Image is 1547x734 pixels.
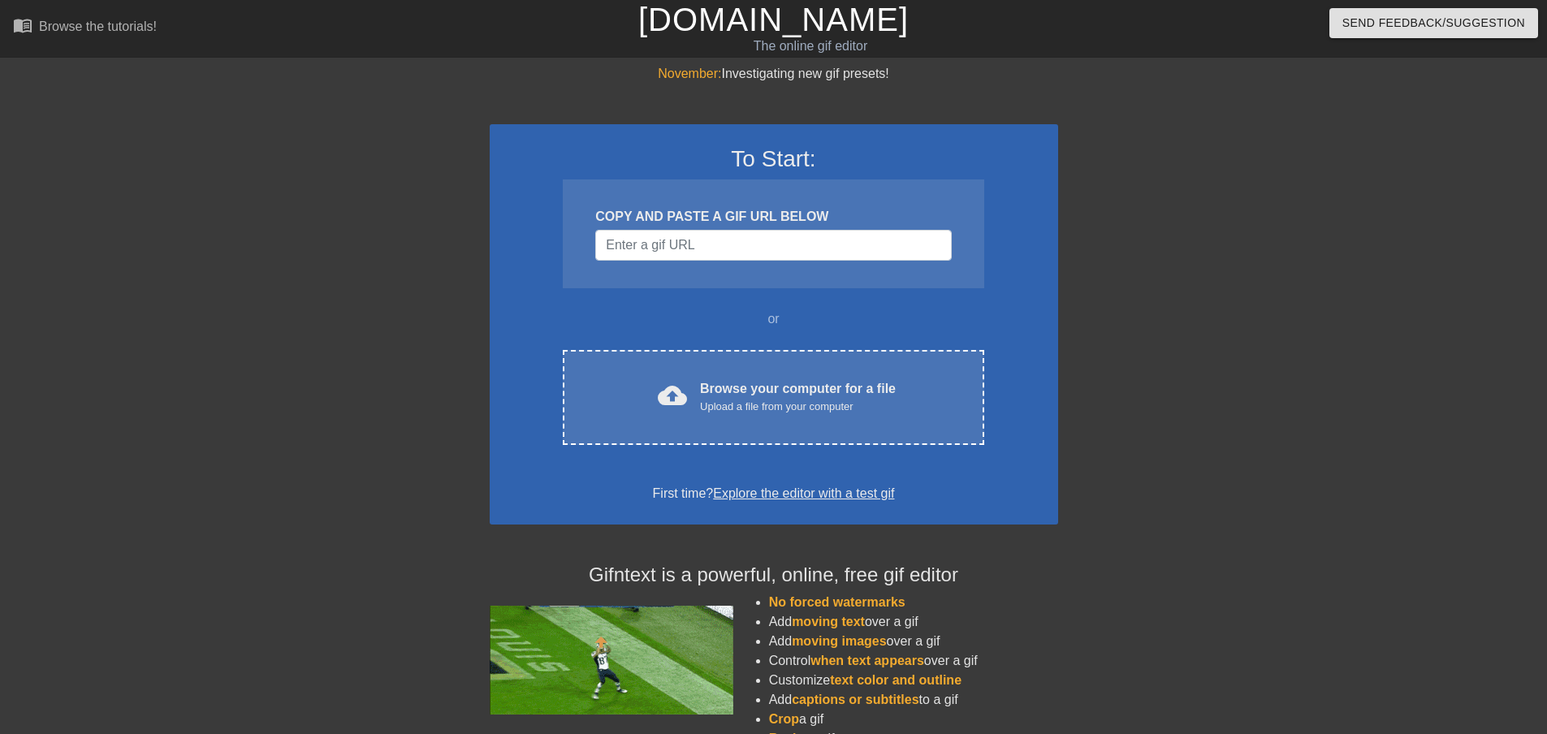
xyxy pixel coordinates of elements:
[490,606,733,715] img: football_small.gif
[769,632,1058,651] li: Add over a gif
[524,37,1097,56] div: The online gif editor
[769,651,1058,671] li: Control over a gif
[1342,13,1525,33] span: Send Feedback/Suggestion
[769,712,799,726] span: Crop
[700,399,896,415] div: Upload a file from your computer
[39,19,157,33] div: Browse the tutorials!
[769,595,905,609] span: No forced watermarks
[769,710,1058,729] li: a gif
[830,673,961,687] span: text color and outline
[13,15,32,35] span: menu_book
[658,67,721,80] span: November:
[511,484,1037,503] div: First time?
[595,207,951,227] div: COPY AND PASTE A GIF URL BELOW
[769,612,1058,632] li: Add over a gif
[1329,8,1538,38] button: Send Feedback/Suggestion
[658,381,687,410] span: cloud_upload
[713,486,894,500] a: Explore the editor with a test gif
[769,690,1058,710] li: Add to a gif
[490,563,1058,587] h4: Gifntext is a powerful, online, free gif editor
[13,15,157,41] a: Browse the tutorials!
[769,671,1058,690] li: Customize
[810,654,924,667] span: when text appears
[490,64,1058,84] div: Investigating new gif presets!
[638,2,909,37] a: [DOMAIN_NAME]
[595,230,951,261] input: Username
[792,693,918,706] span: captions or subtitles
[700,379,896,415] div: Browse your computer for a file
[792,634,886,648] span: moving images
[792,615,865,628] span: moving text
[511,145,1037,173] h3: To Start:
[532,309,1016,329] div: or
